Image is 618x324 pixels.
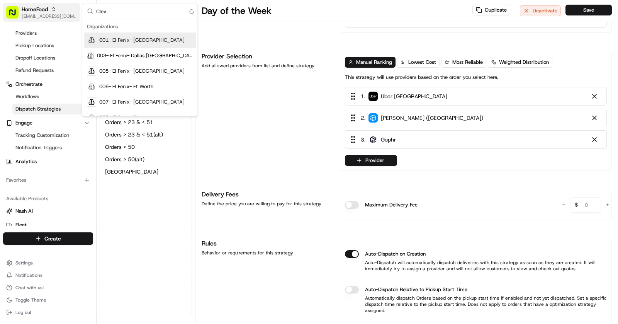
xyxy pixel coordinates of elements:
button: Orders > 50(alt) [102,154,190,165]
button: [EMAIL_ADDRESS][DOMAIN_NAME] [22,13,77,19]
a: Analytics [3,155,93,168]
label: Auto-Dispatch Relative to Pickup Start Time [365,286,467,293]
span: [PERSON_NAME] [24,140,63,147]
div: 3. Gophr [345,130,607,149]
span: [PERSON_NAME] ([GEOGRAPHIC_DATA]) [381,114,483,122]
div: Define the price you are willing to pay for this strategy [202,201,331,207]
a: Workflows [12,91,84,102]
a: Orders > 23 & < 51 [102,117,190,128]
a: Dropoff Locations [12,53,84,63]
span: Uber [GEOGRAPHIC_DATA] [381,92,447,100]
button: Weighted Distribution [488,57,552,68]
span: Pylon [77,191,93,197]
img: Masood Aslam [8,133,20,145]
span: Pickup Locations [15,42,54,49]
div: 2. [PERSON_NAME] ([GEOGRAPHIC_DATA]) [345,109,607,127]
span: Most Reliable [452,59,483,66]
div: Available Products [3,193,93,205]
a: Pickup Locations [12,40,84,51]
span: 007- El Fenix- [GEOGRAPHIC_DATA] [99,99,185,106]
span: Toggle Theme [15,297,46,303]
input: Search... [96,3,193,19]
span: 003- El Fenix- Dallas [GEOGRAPHIC_DATA][PERSON_NAME] [97,52,193,59]
div: 1 . [348,92,447,101]
span: 008- El Fenix- Plano [99,114,146,121]
a: Notification Triggers [12,142,84,153]
div: Favorites [3,174,93,186]
label: Auto-Dispatch on Creation [365,250,426,258]
button: Create [3,232,93,245]
span: Manual Ranking [356,59,392,66]
p: Welcome 👋 [8,31,141,43]
span: • [64,119,67,126]
span: [DATE] [68,119,84,126]
div: Past conversations [8,100,52,106]
button: [GEOGRAPHIC_DATA] [102,166,190,177]
img: Asif Zaman Khan [8,112,20,124]
span: Weighted Distribution [499,59,549,66]
button: Save [565,5,612,15]
button: Fleet [3,219,93,231]
a: Dispatch Strategies [12,104,84,114]
img: Nash [8,7,23,23]
span: Fleet [15,222,27,229]
button: See all [120,99,141,108]
a: Refund Requests [12,65,84,76]
span: Orders > 23 & < 51 [105,118,153,126]
div: 2 . [348,114,483,122]
span: • [64,140,67,147]
button: Provider [345,155,397,166]
img: 1736555255976-a54dd68f-1ca7-489b-9aae-adbdc363a1c4 [8,73,22,87]
span: Workflows [15,93,39,100]
h1: Rules [202,239,331,248]
button: Deactivate [520,5,561,16]
img: 4281594248423_2fcf9dad9f2a874258b8_72.png [16,73,30,87]
button: Settings [3,257,93,268]
a: Tracking Customization [12,130,84,141]
button: Toggle Theme [3,295,93,305]
a: Providers [12,28,84,39]
span: Orders > 23 & < 51(alt) [105,131,163,138]
h1: Delivery Fees [202,190,331,199]
button: Most Reliable [441,57,486,68]
button: Engage [3,117,93,129]
span: Lowest Cost [408,59,436,66]
div: Organizations [84,21,196,32]
button: Start new chat [131,76,141,85]
button: Notifications [3,270,93,281]
span: API Documentation [73,172,124,180]
label: Maximum Delivery Fee [365,201,418,209]
div: 💻 [65,173,71,179]
input: Got a question? Start typing here... [20,49,139,58]
span: Engage [15,119,32,126]
span: [DATE] [68,140,84,147]
span: Create [44,235,61,242]
span: Notification Triggers [15,144,62,151]
span: 001- El Fenix- [GEOGRAPHIC_DATA] [99,37,185,44]
div: 1. Uber [GEOGRAPHIC_DATA] [345,87,607,106]
a: 💻API Documentation [62,169,127,183]
div: Behavior or requirements for this strategy [202,250,331,256]
span: Dropoff Locations [15,55,55,61]
button: HomeFood[EMAIL_ADDRESS][DOMAIN_NAME] [3,3,80,22]
span: Providers [15,30,37,37]
span: Knowledge Base [15,172,59,180]
button: HomeFood [22,5,48,13]
span: 006- El Fenix- Ft Worth [99,83,153,90]
p: Automatically dispatch Orders based on the pickup start time if enabled and not yet dispatched. S... [345,295,607,314]
button: Lowest Cost [397,57,440,68]
span: Settings [15,260,33,266]
div: We're available if you need us! [35,81,106,87]
div: 📗 [8,173,14,179]
span: Analytics [15,158,37,165]
button: Nash AI [3,205,93,217]
h1: Day of the Week [202,5,272,17]
a: Fleet [6,222,90,229]
p: Auto-Dispatch will automatically dispatch deliveries with this strategy as soon as they are creat... [345,259,607,272]
span: Chat with us! [15,285,44,291]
